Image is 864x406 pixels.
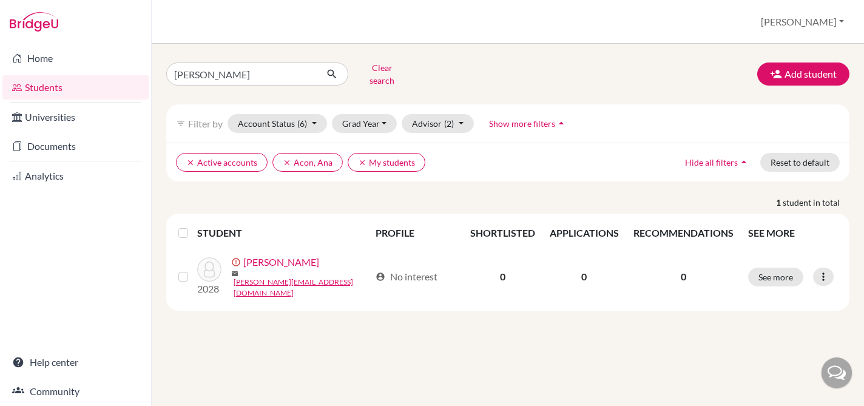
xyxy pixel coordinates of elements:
[760,153,840,172] button: Reset to default
[755,10,849,33] button: [PERSON_NAME]
[234,277,370,299] a: [PERSON_NAME][EMAIL_ADDRESS][DOMAIN_NAME]
[2,134,149,158] a: Documents
[197,257,221,282] img: McCormick, Harry
[2,75,149,100] a: Students
[555,117,567,129] i: arrow_drop_up
[626,218,741,248] th: RECOMMENDATIONS
[2,105,149,129] a: Universities
[197,218,368,248] th: STUDENT
[685,157,738,167] span: Hide all filters
[10,12,58,32] img: Bridge-U
[332,114,397,133] button: Grad Year
[2,46,149,70] a: Home
[463,248,542,306] td: 0
[542,248,626,306] td: 0
[348,153,425,172] button: clearMy students
[741,218,845,248] th: SEE MORE
[748,268,803,286] button: See more
[243,255,319,269] a: [PERSON_NAME]
[186,158,195,167] i: clear
[633,269,734,284] p: 0
[463,218,542,248] th: SHORTLISTED
[542,218,626,248] th: APPLICATIONS
[479,114,578,133] button: Show more filtersarrow_drop_up
[776,196,783,209] strong: 1
[783,196,849,209] span: student in total
[402,114,474,133] button: Advisor(2)
[176,118,186,128] i: filter_list
[2,379,149,404] a: Community
[197,282,221,296] p: 2028
[231,270,238,277] span: mail
[376,272,385,282] span: account_circle
[675,153,760,172] button: Hide all filtersarrow_drop_up
[297,118,307,129] span: (6)
[188,118,223,129] span: Filter by
[444,118,454,129] span: (2)
[2,164,149,188] a: Analytics
[489,118,555,129] span: Show more filters
[757,63,849,86] button: Add student
[368,218,463,248] th: PROFILE
[738,156,750,168] i: arrow_drop_up
[228,114,327,133] button: Account Status(6)
[272,153,343,172] button: clearAcon, Ana
[376,269,437,284] div: No interest
[176,153,268,172] button: clearActive accounts
[358,158,366,167] i: clear
[166,63,317,86] input: Find student by name...
[231,257,243,267] span: error_outline
[2,350,149,374] a: Help center
[348,58,416,90] button: Clear search
[283,158,291,167] i: clear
